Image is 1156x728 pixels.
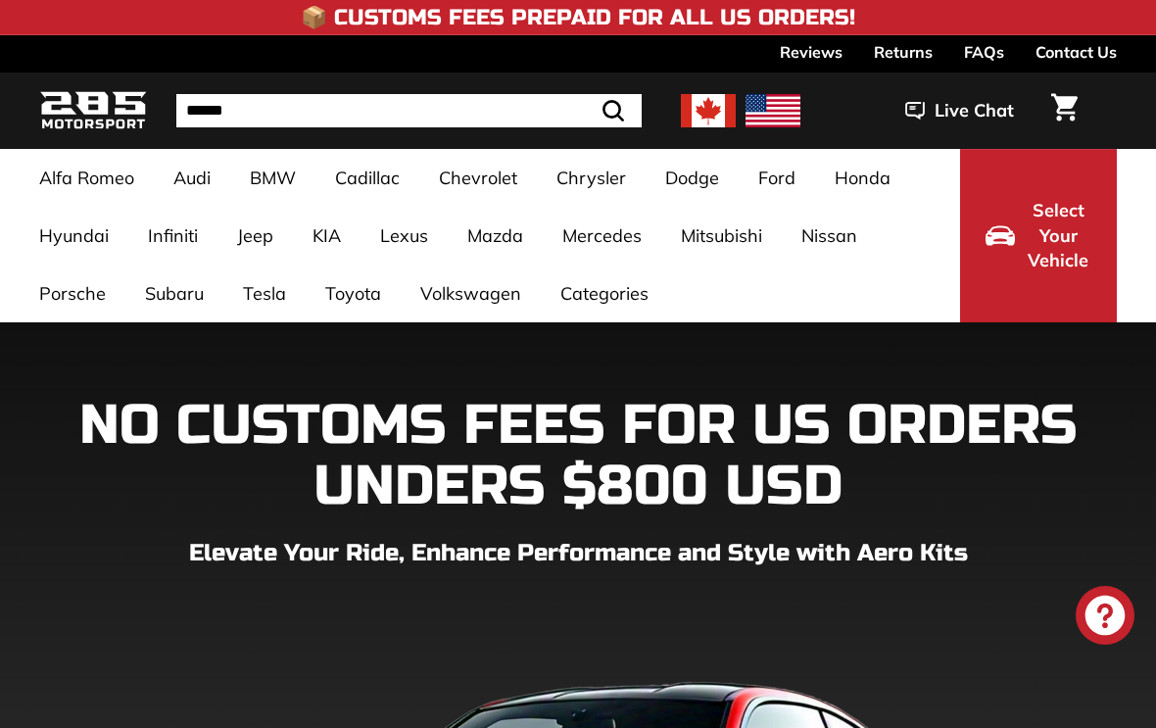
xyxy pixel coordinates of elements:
[39,536,1117,571] p: Elevate Your Ride, Enhance Performance and Style with Aero Kits
[1070,586,1140,650] inbox-online-store-chat: Shopify online store chat
[230,149,315,207] a: BMW
[223,265,306,322] a: Tesla
[935,98,1014,123] span: Live Chat
[661,207,782,265] a: Mitsubishi
[293,207,361,265] a: KIA
[1025,198,1091,273] span: Select Your Vehicle
[1039,77,1089,144] a: Cart
[154,149,230,207] a: Audi
[20,149,154,207] a: Alfa Romeo
[537,149,646,207] a: Chrysler
[1036,35,1117,69] a: Contact Us
[361,207,448,265] a: Lexus
[448,207,543,265] a: Mazda
[419,149,537,207] a: Chevrolet
[960,149,1117,322] button: Select Your Vehicle
[301,6,855,29] h4: 📦 Customs Fees Prepaid for All US Orders!
[543,207,661,265] a: Mercedes
[39,396,1117,516] h1: NO CUSTOMS FEES FOR US ORDERS UNDERS $800 USD
[306,265,401,322] a: Toyota
[176,94,642,127] input: Search
[815,149,910,207] a: Honda
[541,265,668,322] a: Categories
[315,149,419,207] a: Cadillac
[782,207,877,265] a: Nissan
[20,265,125,322] a: Porsche
[401,265,541,322] a: Volkswagen
[128,207,217,265] a: Infiniti
[780,35,843,69] a: Reviews
[880,86,1039,135] button: Live Chat
[739,149,815,207] a: Ford
[20,207,128,265] a: Hyundai
[125,265,223,322] a: Subaru
[217,207,293,265] a: Jeep
[874,35,933,69] a: Returns
[964,35,1004,69] a: FAQs
[39,88,147,134] img: Logo_285_Motorsport_areodynamics_components
[646,149,739,207] a: Dodge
